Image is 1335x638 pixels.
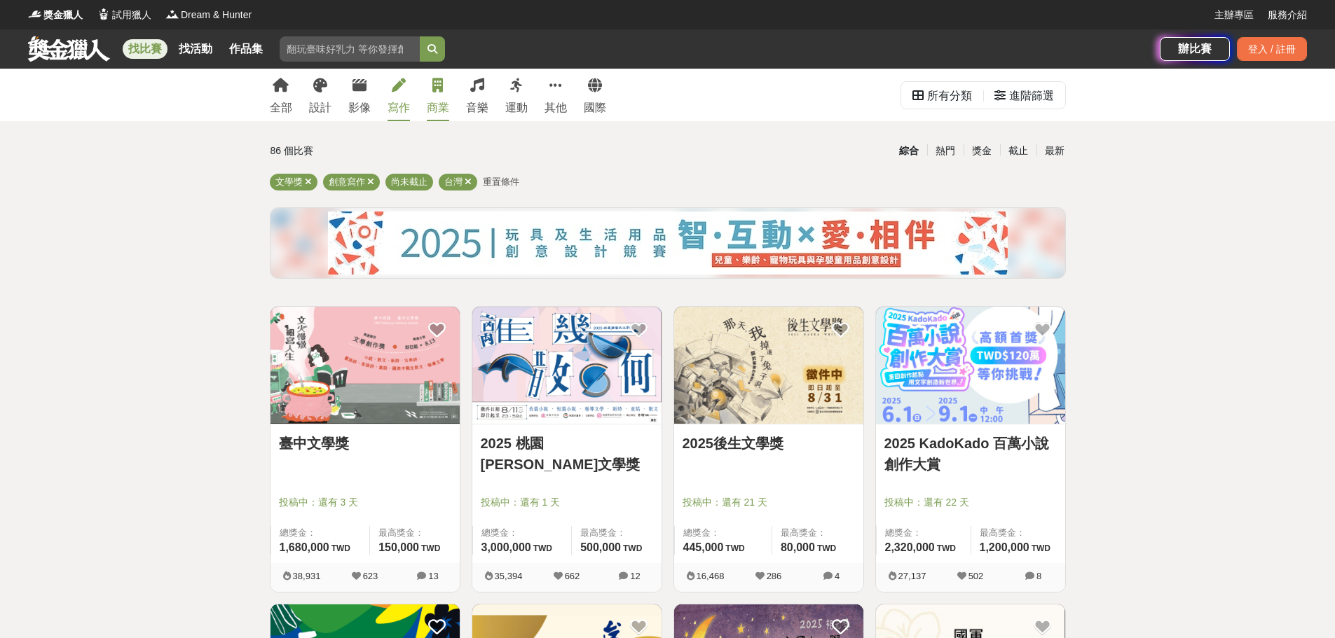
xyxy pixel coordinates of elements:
[683,526,763,540] span: 總獎金：
[980,541,1029,553] span: 1,200,000
[466,69,488,121] a: 音樂
[97,8,151,22] a: Logo試用獵人
[533,543,552,553] span: TWD
[173,39,218,59] a: 找活動
[275,176,303,187] span: 文學獎
[1237,37,1307,61] div: 登入 / 註冊
[884,433,1057,475] a: 2025 KadoKado 百萬小說創作大賞
[505,69,528,121] a: 運動
[545,99,567,116] div: 其他
[363,571,378,581] span: 623
[309,99,331,116] div: 設計
[123,39,167,59] a: 找比賽
[481,526,563,540] span: 總獎金：
[444,176,463,187] span: 台灣
[1268,8,1307,22] a: 服務介紹
[280,36,420,62] input: 翻玩臺味好乳力 等你發揮創意！
[580,541,621,553] span: 500,000
[584,69,606,121] a: 國際
[876,307,1065,424] img: Cover Image
[968,571,984,581] span: 502
[329,176,365,187] span: 創意寫作
[181,8,252,22] span: Dream & Hunter
[280,541,329,553] span: 1,680,000
[279,495,451,510] span: 投稿中：還有 3 天
[1032,543,1050,553] span: TWD
[378,526,451,540] span: 最高獎金：
[835,571,840,581] span: 4
[280,526,362,540] span: 總獎金：
[505,99,528,116] div: 運動
[781,541,815,553] span: 80,000
[328,211,1008,275] img: 0b2d4a73-1f60-4eea-aee9-81a5fd7858a2.jpg
[580,526,652,540] span: 最高獎金：
[1009,82,1054,110] div: 進階篩選
[481,541,531,553] span: 3,000,000
[1036,139,1073,163] div: 最新
[28,7,42,21] img: Logo
[481,433,653,475] a: 2025 桃園[PERSON_NAME]文學獎
[876,307,1065,424] a: Cover Image
[927,82,972,110] div: 所有分類
[388,69,410,121] a: 寫作
[884,495,1057,510] span: 投稿中：還有 22 天
[427,69,449,121] a: 商業
[937,543,956,553] span: TWD
[466,99,488,116] div: 音樂
[683,495,855,510] span: 投稿中：還有 21 天
[165,7,179,21] img: Logo
[697,571,725,581] span: 16,468
[271,139,535,163] div: 86 個比賽
[623,543,642,553] span: TWD
[271,307,460,424] img: Cover Image
[565,571,580,581] span: 662
[97,7,111,21] img: Logo
[964,139,1000,163] div: 獎金
[483,176,519,187] span: 重置條件
[271,307,460,424] a: Cover Image
[683,433,855,454] a: 2025後生文學獎
[725,543,744,553] span: TWD
[309,69,331,121] a: 設計
[472,307,662,424] a: Cover Image
[980,526,1057,540] span: 最高獎金：
[885,541,935,553] span: 2,320,000
[1214,8,1254,22] a: 主辦專區
[545,69,567,121] a: 其他
[674,307,863,424] img: Cover Image
[683,541,724,553] span: 445,000
[331,543,350,553] span: TWD
[1000,139,1036,163] div: 截止
[481,495,653,510] span: 投稿中：還有 1 天
[630,571,640,581] span: 12
[472,307,662,424] img: Cover Image
[427,99,449,116] div: 商業
[781,526,855,540] span: 最高獎金：
[279,433,451,454] a: 臺中文學獎
[28,8,83,22] a: Logo獎金獵人
[43,8,83,22] span: 獎金獵人
[165,8,252,22] a: LogoDream & Hunter
[421,543,440,553] span: TWD
[584,99,606,116] div: 國際
[495,571,523,581] span: 35,394
[112,8,151,22] span: 試用獵人
[817,543,836,553] span: TWD
[1160,37,1230,61] a: 辦比賽
[391,176,427,187] span: 尚未截止
[767,571,782,581] span: 286
[428,571,438,581] span: 13
[891,139,927,163] div: 綜合
[270,99,292,116] div: 全部
[270,69,292,121] a: 全部
[927,139,964,163] div: 熱門
[293,571,321,581] span: 38,931
[378,541,419,553] span: 150,000
[348,69,371,121] a: 影像
[674,307,863,424] a: Cover Image
[885,526,962,540] span: 總獎金：
[388,99,410,116] div: 寫作
[1036,571,1041,581] span: 8
[348,99,371,116] div: 影像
